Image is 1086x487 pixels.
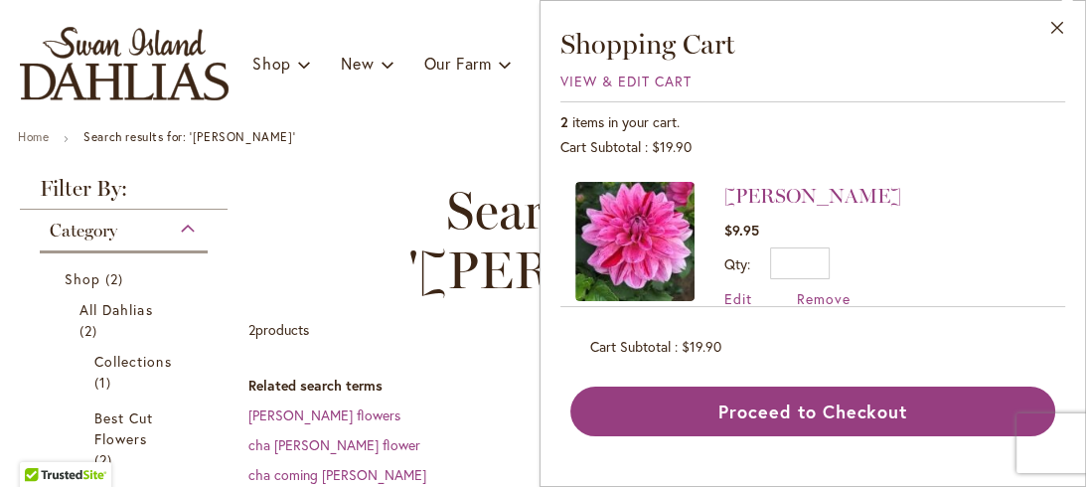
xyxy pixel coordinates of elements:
span: 1 [94,372,116,393]
span: 2 [79,320,102,341]
span: 2 [560,112,568,131]
a: CHA CHING [575,182,695,308]
a: Remove [797,289,851,308]
a: [PERSON_NAME] flowers [248,406,400,424]
button: Proceed to Checkout [570,387,1055,436]
a: Shop [65,268,188,289]
span: Best Cut Flowers [94,408,153,448]
a: cha coming [PERSON_NAME] [248,465,426,484]
span: All Dahlias [79,300,153,319]
iframe: Launch Accessibility Center [15,416,71,472]
a: Home [18,129,49,144]
span: 2 [105,268,128,289]
a: Collections [94,351,158,393]
span: Shopping Cart [560,27,735,61]
label: Qty [724,254,750,273]
span: 2 [248,320,255,339]
a: All Dahlias [79,299,173,341]
span: $19.90 [682,337,721,356]
span: Collections [94,352,172,371]
span: New [341,53,374,74]
span: Cart Subtotal [590,337,671,356]
span: Search results for: '[PERSON_NAME]' [248,181,1046,300]
span: Shop [65,269,100,288]
span: 2 [94,449,117,470]
a: Edit [724,289,752,308]
span: Our Farm [424,53,492,74]
span: Cart Subtotal [560,137,641,156]
img: CHA CHING [575,182,695,301]
a: cha [PERSON_NAME] flower [248,435,420,454]
dt: Related search terms [248,376,1066,396]
a: store logo [20,27,229,100]
span: Category [50,220,117,242]
p: products [248,314,309,346]
span: items in your cart. [572,112,680,131]
a: View & Edit Cart [560,72,692,90]
strong: Search results for: '[PERSON_NAME]' [83,129,295,144]
a: Best Cut Flowers [94,407,158,470]
a: [PERSON_NAME] [724,184,901,208]
span: $19.90 [652,137,692,156]
strong: Filter By: [20,178,228,210]
span: Shop [252,53,291,74]
span: $9.95 [724,221,759,240]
